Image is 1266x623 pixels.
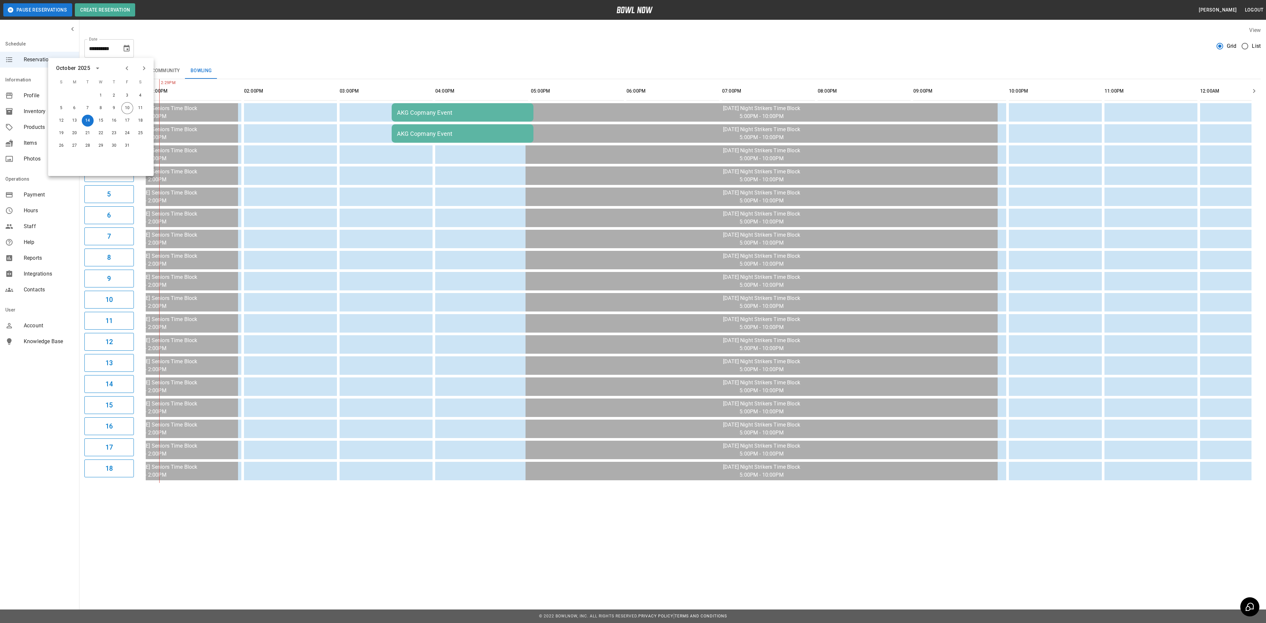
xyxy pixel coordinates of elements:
button: Logout [1242,4,1266,16]
button: Oct 11, 2025 [135,102,146,114]
span: Staff [24,222,74,230]
span: Help [24,238,74,246]
div: inventory tabs [84,63,1261,79]
button: Oct 5, 2025 [55,102,67,114]
a: Privacy Policy [638,614,673,618]
button: Next month [138,63,150,74]
button: 17 [84,438,134,456]
button: [PERSON_NAME] [1196,4,1239,16]
span: M [69,76,80,89]
button: 18 [84,460,134,477]
button: Oct 1, 2025 [95,90,107,102]
span: W [95,76,107,89]
button: Oct 24, 2025 [121,127,133,139]
button: 6 [84,206,134,224]
span: Reports [24,254,74,262]
div: 2025 [78,64,90,72]
span: © 2022 BowlNow, Inc. All Rights Reserved. [539,614,638,618]
div: October [56,64,76,72]
button: Oct 9, 2025 [108,102,120,114]
label: View [1249,27,1261,33]
span: Photos [24,155,74,163]
button: Oct 7, 2025 [82,102,94,114]
button: calendar view is open, switch to year view [92,63,103,74]
button: Oct 26, 2025 [55,140,67,152]
span: Contacts [24,286,74,294]
button: Oct 25, 2025 [135,127,146,139]
button: 14 [84,375,134,393]
button: Oct 6, 2025 [69,102,80,114]
h6: 15 [105,400,113,410]
button: 13 [84,354,134,372]
div: AKG Copmany Event [397,109,528,116]
button: 10 [84,291,134,309]
button: Oct 8, 2025 [95,102,107,114]
button: Community [146,63,185,79]
h6: 12 [105,337,113,347]
button: 16 [84,417,134,435]
button: Oct 22, 2025 [95,127,107,139]
button: Oct 14, 2025 [82,115,94,127]
span: Grid [1227,42,1237,50]
img: logo [617,7,653,13]
button: Oct 15, 2025 [95,115,107,127]
button: 15 [84,396,134,414]
h6: 10 [105,294,113,305]
span: Account [24,322,74,330]
span: Knowledge Base [24,338,74,345]
button: Oct 12, 2025 [55,115,67,127]
h6: 6 [107,210,111,221]
button: Oct 29, 2025 [95,140,107,152]
h6: 14 [105,379,113,389]
span: S [55,76,67,89]
button: Choose date, selected date is Oct 14, 2025 [120,42,133,55]
span: S [135,76,146,89]
span: T [108,76,120,89]
button: Create Reservation [75,3,135,16]
span: Integrations [24,270,74,278]
button: Oct 28, 2025 [82,140,94,152]
h6: 16 [105,421,113,431]
span: Items [24,139,74,147]
button: 12 [84,333,134,351]
span: Reservations [24,56,74,64]
span: Profile [24,92,74,100]
button: Oct 2, 2025 [108,90,120,102]
button: 7 [84,227,134,245]
span: Products [24,123,74,131]
span: List [1252,42,1261,50]
button: Oct 17, 2025 [121,115,133,127]
span: Inventory [24,107,74,115]
button: Bowling [185,63,217,79]
div: AKG Copmany Event [397,130,528,137]
button: Previous month [121,63,133,74]
h6: 5 [107,189,111,199]
button: Oct 21, 2025 [82,127,94,139]
button: Oct 18, 2025 [135,115,146,127]
button: Oct 31, 2025 [121,140,133,152]
button: Oct 19, 2025 [55,127,67,139]
span: T [82,76,94,89]
button: Oct 23, 2025 [108,127,120,139]
span: 2:29PM [159,80,161,86]
button: Oct 10, 2025 [121,102,133,114]
button: Oct 4, 2025 [135,90,146,102]
h6: 18 [105,463,113,474]
h6: 11 [105,315,113,326]
h6: 7 [107,231,111,242]
button: Oct 20, 2025 [69,127,80,139]
button: 9 [84,270,134,287]
span: Payment [24,191,74,199]
button: Oct 13, 2025 [69,115,80,127]
button: Oct 16, 2025 [108,115,120,127]
a: Terms and Conditions [675,614,727,618]
button: 11 [84,312,134,330]
button: 5 [84,185,134,203]
span: F [121,76,133,89]
h6: 13 [105,358,113,368]
h6: 8 [107,252,111,263]
button: Oct 3, 2025 [121,90,133,102]
button: Pause Reservations [3,3,72,16]
button: Oct 27, 2025 [69,140,80,152]
span: Hours [24,207,74,215]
